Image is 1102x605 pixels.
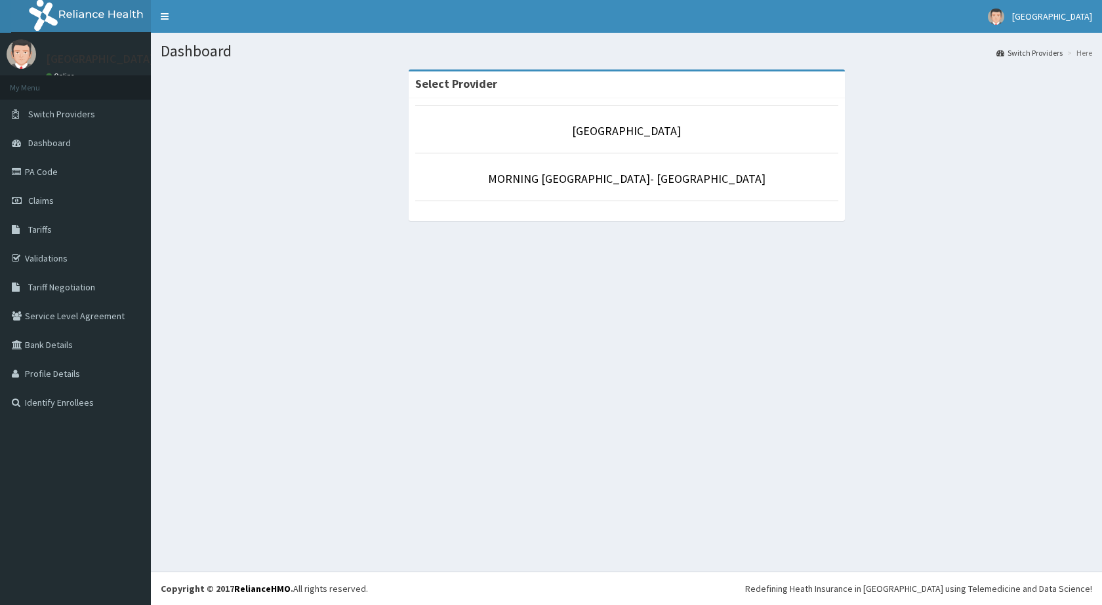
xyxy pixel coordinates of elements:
[488,171,765,186] a: MORNING [GEOGRAPHIC_DATA]- [GEOGRAPHIC_DATA]
[161,43,1092,60] h1: Dashboard
[7,39,36,69] img: User Image
[28,224,52,235] span: Tariffs
[234,583,291,595] a: RelianceHMO
[1012,10,1092,22] span: [GEOGRAPHIC_DATA]
[28,108,95,120] span: Switch Providers
[28,195,54,206] span: Claims
[46,71,77,81] a: Online
[151,572,1102,605] footer: All rights reserved.
[28,137,71,149] span: Dashboard
[745,582,1092,595] div: Redefining Heath Insurance in [GEOGRAPHIC_DATA] using Telemedicine and Data Science!
[28,281,95,293] span: Tariff Negotiation
[572,123,681,138] a: [GEOGRAPHIC_DATA]
[996,47,1063,58] a: Switch Providers
[988,9,1004,25] img: User Image
[46,53,154,65] p: [GEOGRAPHIC_DATA]
[415,76,497,91] strong: Select Provider
[1064,47,1092,58] li: Here
[161,583,293,595] strong: Copyright © 2017 .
